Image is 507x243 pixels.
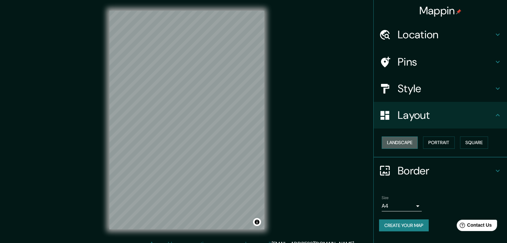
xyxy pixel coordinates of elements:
button: Portrait [423,136,455,149]
label: Size [382,195,389,200]
img: pin-icon.png [456,9,461,14]
button: Toggle attribution [253,218,261,226]
h4: Layout [398,109,494,122]
h4: Border [398,164,494,177]
h4: Mappin [419,4,462,17]
div: A4 [382,201,422,211]
h4: Location [398,28,494,41]
div: Border [374,157,507,184]
iframe: Help widget launcher [448,217,500,236]
div: Layout [374,102,507,128]
div: Pins [374,49,507,75]
div: Style [374,75,507,102]
h4: Pins [398,55,494,69]
h4: Style [398,82,494,95]
canvas: Map [109,11,264,229]
div: Location [374,21,507,48]
button: Landscape [382,136,418,149]
button: Square [460,136,488,149]
button: Create your map [379,219,429,232]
